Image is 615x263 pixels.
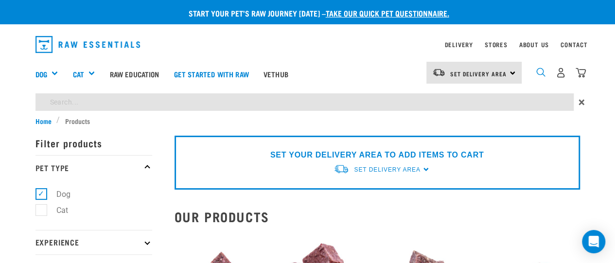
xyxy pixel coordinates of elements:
label: Dog [41,188,74,200]
span: Home [35,116,52,126]
span: Set Delivery Area [354,166,420,173]
input: Search... [35,93,574,111]
span: × [579,93,585,111]
a: About Us [519,43,548,46]
a: Get started with Raw [167,54,256,93]
a: Cat [72,69,84,80]
nav: breadcrumbs [35,116,580,126]
img: van-moving.png [334,164,349,174]
a: Delivery [444,43,473,46]
a: Raw Education [102,54,166,93]
a: Home [35,116,57,126]
img: user.png [556,68,566,78]
a: Dog [35,69,47,80]
div: Open Intercom Messenger [582,230,605,253]
p: Filter products [35,131,152,155]
a: Contact [561,43,588,46]
p: SET YOUR DELIVERY AREA TO ADD ITEMS TO CART [270,149,484,161]
p: Pet Type [35,155,152,179]
img: home-icon@2x.png [576,68,586,78]
p: Experience [35,230,152,254]
a: take our quick pet questionnaire. [326,11,449,15]
img: van-moving.png [432,68,445,77]
img: Raw Essentials Logo [35,36,141,53]
a: Vethub [256,54,296,93]
nav: dropdown navigation [28,32,588,57]
span: Set Delivery Area [450,72,507,75]
a: Stores [485,43,508,46]
img: home-icon-1@2x.png [536,68,545,77]
h2: Our Products [175,209,580,224]
label: Cat [41,204,72,216]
